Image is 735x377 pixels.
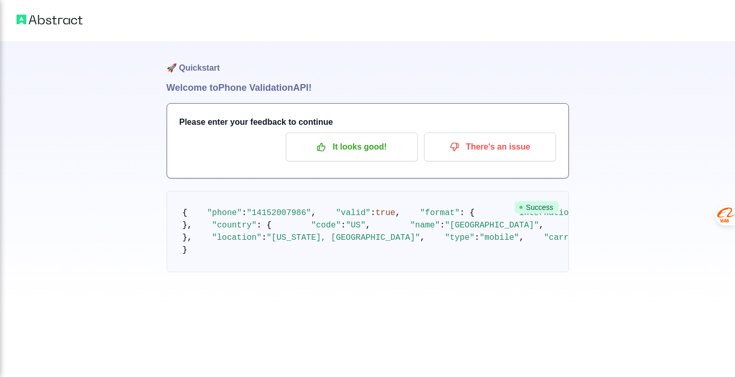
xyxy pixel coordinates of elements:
[432,138,548,156] p: There's an issue
[420,208,460,218] span: "format"
[183,208,188,218] span: {
[341,221,346,230] span: :
[445,233,475,242] span: "type"
[212,233,262,242] span: "location"
[336,208,370,218] span: "valid"
[247,208,311,218] span: "14152007986"
[17,12,83,27] img: Abstract logo
[480,233,519,242] span: "mobile"
[395,208,400,218] span: ,
[257,221,272,230] span: : {
[311,208,316,218] span: ,
[424,133,556,161] button: There's an issue
[515,201,559,214] span: Success
[286,133,418,161] button: It looks good!
[460,208,475,218] span: : {
[539,221,544,230] span: ,
[242,208,247,218] span: :
[179,116,556,128] h3: Please enter your feedback to continue
[514,208,589,218] span: "international"
[311,221,341,230] span: "code"
[167,80,569,95] h1: Welcome to Phone Validation API!
[420,233,425,242] span: ,
[366,221,371,230] span: ,
[519,233,524,242] span: ,
[410,221,440,230] span: "name"
[262,233,267,242] span: :
[440,221,445,230] span: :
[445,221,538,230] span: "[GEOGRAPHIC_DATA]"
[475,233,480,242] span: :
[212,221,256,230] span: "country"
[267,233,420,242] span: "[US_STATE], [GEOGRAPHIC_DATA]"
[370,208,375,218] span: :
[375,208,395,218] span: true
[207,208,242,218] span: "phone"
[544,233,588,242] span: "carrier"
[167,41,569,80] h1: 🚀 Quickstart
[346,221,365,230] span: "US"
[293,138,410,156] p: It looks good!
